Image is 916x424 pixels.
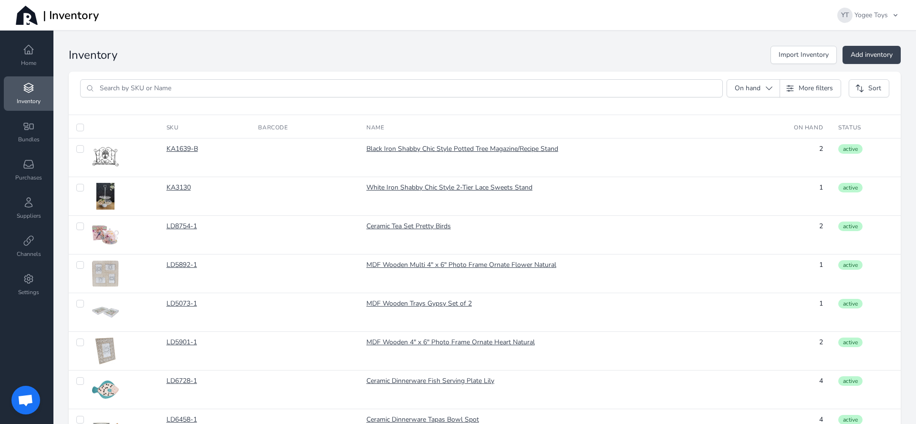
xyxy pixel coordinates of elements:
[838,183,863,192] span: active
[4,267,53,302] a: Settings
[366,124,384,131] span: name
[4,153,53,187] a: Purchases
[4,191,53,225] a: Suppliers
[17,250,41,258] span: Channels
[21,59,36,67] span: Home
[727,79,780,97] button: On hand
[92,183,119,210] img: Image of KA3130
[799,84,833,93] span: More filters
[752,371,831,409] td: 4
[752,332,831,371] td: 2
[366,376,744,386] a: Ceramic Dinnerware Fish Serving Plate Lily
[17,212,41,220] span: Suppliers
[854,11,888,19] span: Yogee Toys
[838,222,863,231] span: active
[167,376,243,386] a: LD6728-1
[92,144,151,171] a: View KA1639-B
[92,376,119,403] img: Image of LD6728-1
[838,376,863,386] span: active
[752,254,831,293] td: 1
[735,84,760,93] span: On hand
[258,124,288,131] span: barcode
[849,79,889,97] button: Sort
[92,260,151,287] a: View LD5892-1
[366,338,744,347] a: MDF Wooden 4" x 6" Photo Frame Ornate Heart Natural
[92,299,151,326] a: View LD5073-1
[837,8,853,23] div: YT
[92,222,151,248] a: View LD8754-1
[15,174,42,181] span: Purchases
[366,299,744,308] a: MDF Wooden Trays Gypsy Set of 2
[18,136,40,143] span: Bundles
[167,299,243,308] a: LD5073-1
[752,177,831,216] td: 1
[843,46,901,64] button: Add inventory
[167,124,179,131] span: sku
[69,47,117,63] h2: Inventory
[4,38,53,73] a: Home
[752,293,831,332] td: 1
[4,229,53,264] a: Channels
[94,80,722,97] input: Search by SKU or Name
[17,97,41,105] span: Inventory
[366,183,744,192] a: White Iron Shabby Chic Style 2-Tier Lace Sweets Stand
[92,338,119,364] img: Image of LD5901-1
[4,115,53,149] a: Bundles
[366,260,744,270] a: MDF Wooden Multi 4" x 6" Photo Frame Ornate Flower Natural
[838,338,863,347] span: active
[167,183,243,192] a: KA3130
[868,84,881,93] span: Sort
[4,76,53,111] a: Inventory
[92,144,119,171] img: Image of KA1639-B
[92,376,151,403] a: View LD6728-1
[167,144,243,154] a: KA1639-B
[838,124,861,131] span: status
[770,46,837,64] button: Import Inventory
[366,144,744,154] a: Black Iron Shabby Chic Style Potted Tree Magazine/Recipe Stand
[92,183,151,210] a: View KA3130
[167,260,243,270] a: LD5892-1
[752,138,831,177] td: 2
[92,260,119,287] img: Image of LD5892-1
[92,299,119,326] img: Image of LD5073-1
[794,124,823,131] span: on hand
[18,288,39,296] span: Settings
[92,222,119,248] img: Image of LD8754-1
[829,1,905,29] button: YTYogee Toys
[167,222,243,231] a: LD8754-1
[92,338,151,364] a: View LD5901-1
[851,50,893,60] span: Add inventory
[43,8,99,23] span: | Inventory
[752,216,831,254] td: 2
[779,50,829,60] span: Import Inventory
[779,79,841,97] button: More filters
[11,386,40,414] a: Open chat
[838,144,863,154] span: active
[838,260,863,270] span: active
[366,222,744,231] a: Ceramic Tea Set Pretty Birds
[838,299,863,308] span: active
[167,338,243,347] a: LD5901-1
